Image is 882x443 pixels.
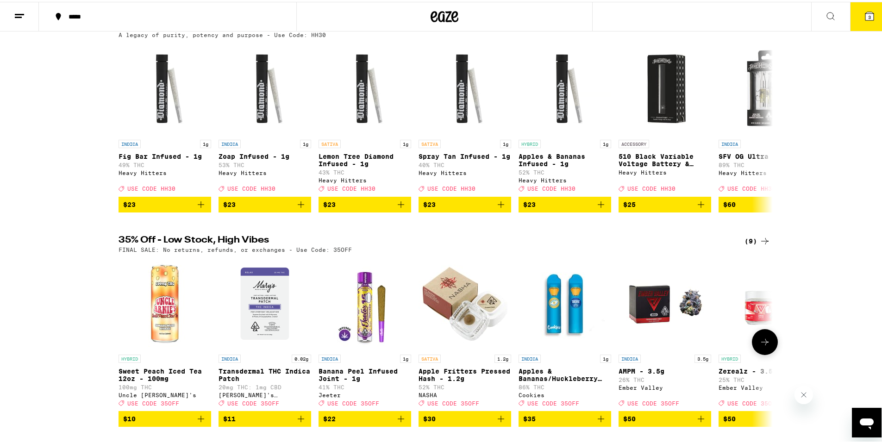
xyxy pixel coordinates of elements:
p: 26% THC [619,375,711,381]
div: [PERSON_NAME]'s Medicinals [219,390,311,396]
button: Add to bag [619,409,711,425]
p: Apples & Bananas/Huckleberry Gelato 3 in 1 AIO - 1g [519,366,611,381]
p: 49% THC [119,160,211,166]
p: Banana Peel Infused Joint - 1g [319,366,411,381]
p: 100mg THC [119,382,211,388]
img: Heavy Hitters - 510 Black Variable Voltage Battery & Charger [619,41,711,133]
button: Add to bag [619,195,711,211]
img: Heavy Hitters - Zoap Infused - 1g [219,41,311,133]
p: 1g [600,353,611,361]
p: 86% THC [519,382,611,388]
span: USE CODE HH30 [127,184,175,190]
span: $23 [223,199,236,206]
button: Add to bag [119,195,211,211]
p: 43% THC [319,168,411,174]
div: Heavy Hitters [519,175,611,181]
p: 1g [400,353,411,361]
button: Add to bag [719,409,811,425]
a: Open page for Lemon Tree Diamond Infused - 1g from Heavy Hitters [319,41,411,194]
span: USE CODE HH30 [227,184,275,190]
span: $25 [623,199,636,206]
p: Apples & Bananas Infused - 1g [519,151,611,166]
span: $50 [623,413,636,421]
div: Heavy Hitters [319,175,411,181]
h2: 35% Off - Low Stock, High Vibes [119,234,725,245]
div: Jeeter [319,390,411,396]
img: Heavy Hitters - Lemon Tree Diamond Infused - 1g [319,41,411,133]
p: SATIVA [319,138,341,146]
iframe: Button to launch messaging window [852,406,882,436]
p: ACCESSORY [619,138,649,146]
p: INDICA [219,353,241,361]
p: 20mg THC: 1mg CBD [219,382,311,388]
span: 3 [868,12,871,18]
p: Apple Fritters Pressed Hash - 1.2g [419,366,511,381]
div: Uncle [PERSON_NAME]'s [119,390,211,396]
p: 1g [600,138,611,146]
span: USE CODE HH30 [427,184,475,190]
p: Fig Bar Infused - 1g [119,151,211,158]
span: Hi. Need any help? [6,6,67,14]
span: USE CODE 35OFF [627,399,679,405]
p: 510 Black Variable Voltage Battery & Charger [619,151,711,166]
span: $60 [723,199,736,206]
a: Open page for Apple Fritters Pressed Hash - 1.2g from NASHA [419,256,511,409]
span: USE CODE 35OFF [727,399,779,405]
button: Add to bag [519,195,611,211]
span: USE CODE 35OFF [227,399,279,405]
div: Heavy Hitters [719,168,811,174]
a: Open page for Zoap Infused - 1g from Heavy Hitters [219,41,311,194]
a: Open page for Zerealz - 3.5g from Ember Valley [719,256,811,409]
button: Add to bag [219,409,311,425]
img: NASHA - Apple Fritters Pressed Hash - 1.2g [419,256,511,348]
a: Open page for Sweet Peach Iced Tea 12oz - 100mg from Uncle Arnie's [119,256,211,409]
p: 1.2g [494,353,511,361]
span: $10 [123,413,136,421]
img: Cookies - Apples & Bananas/Huckleberry Gelato 3 in 1 AIO - 1g [519,256,611,348]
span: $30 [423,413,436,421]
span: $23 [523,199,536,206]
span: $23 [423,199,436,206]
span: $23 [323,199,336,206]
p: FINAL SALE: No returns, refunds, or exchanges - Use Code: 35OFF [119,245,352,251]
div: Heavy Hitters [419,168,511,174]
img: Mary's Medicinals - Transdermal THC Indica Patch [219,256,311,348]
button: Add to bag [519,409,611,425]
button: Add to bag [119,409,211,425]
a: Open page for 510 Black Variable Voltage Battery & Charger from Heavy Hitters [619,41,711,194]
p: 25% THC [719,375,811,381]
span: USE CODE 35OFF [427,399,479,405]
a: Open page for Apples & Bananas Infused - 1g from Heavy Hitters [519,41,611,194]
p: HYBRID [719,353,741,361]
p: 52% THC [519,168,611,174]
img: Heavy Hitters - SFV OG Ultra - 1g [719,41,811,133]
button: Add to bag [319,409,411,425]
a: Open page for Apples & Bananas/Huckleberry Gelato 3 in 1 AIO - 1g from Cookies [519,256,611,409]
div: Heavy Hitters [619,168,711,174]
span: USE CODE HH30 [727,184,776,190]
img: Uncle Arnie's - Sweet Peach Iced Tea 12oz - 100mg [119,256,211,348]
p: Zerealz - 3.5g [719,366,811,373]
p: AMPM - 3.5g [619,366,711,373]
img: Heavy Hitters - Apples & Bananas Infused - 1g [519,41,611,133]
p: Transdermal THC Indica Patch [219,366,311,381]
p: INDICA [719,138,741,146]
p: 1g [200,138,211,146]
p: Lemon Tree Diamond Infused - 1g [319,151,411,166]
div: Heavy Hitters [119,168,211,174]
p: 1g [400,138,411,146]
span: USE CODE HH30 [527,184,575,190]
p: 0.02g [292,353,311,361]
span: USE CODE HH30 [327,184,375,190]
div: (9) [744,234,770,245]
button: Add to bag [419,409,511,425]
span: $23 [123,199,136,206]
button: Add to bag [319,195,411,211]
span: $22 [323,413,336,421]
span: USE CODE 35OFF [527,399,579,405]
div: Ember Valley [619,383,711,389]
p: INDICA [319,353,341,361]
p: 53% THC [219,160,311,166]
p: INDICA [519,353,541,361]
div: Cookies [519,390,611,396]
